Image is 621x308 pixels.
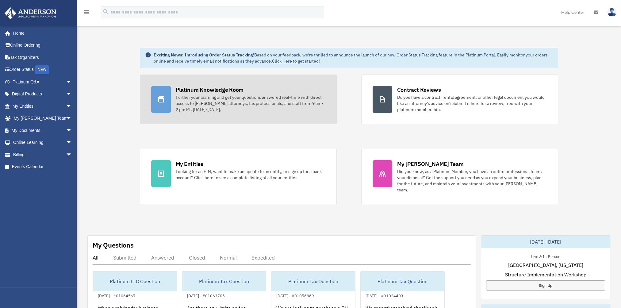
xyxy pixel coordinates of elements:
a: My [PERSON_NAME] Teamarrow_drop_down [4,112,81,125]
div: Based on your feedback, we're thrilled to announce the launch of our new Order Status Tracking fe... [154,52,553,64]
a: Tax Organizers [4,51,81,64]
span: arrow_drop_down [66,76,78,88]
div: [DATE] - #01063705 [182,292,230,298]
div: My [PERSON_NAME] Team [397,160,464,168]
div: Platinum Tax Question [361,271,444,291]
div: [DATE] - #01056869 [271,292,319,298]
a: Online Learningarrow_drop_down [4,137,81,149]
div: Normal [220,255,237,261]
div: Contract Reviews [397,86,441,94]
span: arrow_drop_down [66,100,78,113]
a: Platinum Knowledge Room Further your learning and get your questions answered real-time with dire... [140,75,337,124]
a: My Entities Looking for an EIN, want to make an update to an entity, or sign up for a bank accoun... [140,149,337,204]
div: Further your learning and get your questions answered real-time with direct access to [PERSON_NAM... [176,94,325,113]
div: Live & In-Person [526,253,565,259]
span: [GEOGRAPHIC_DATA], [US_STATE] [508,261,583,269]
span: arrow_drop_down [66,88,78,101]
a: Digital Productsarrow_drop_down [4,88,81,100]
a: Billingarrow_drop_down [4,148,81,161]
div: NEW [35,65,49,74]
div: Answered [151,255,174,261]
div: [DATE] - #01064567 [93,292,140,298]
div: Looking for an EIN, want to make an update to an entity, or sign up for a bank account? Click her... [176,168,325,181]
div: Platinum Tax Question [271,271,355,291]
a: My [PERSON_NAME] Team Did you know, as a Platinum Member, you have an entire professional team at... [361,149,558,204]
span: arrow_drop_down [66,137,78,149]
img: Anderson Advisors Platinum Portal [3,7,58,19]
div: Do you have a contract, rental agreement, or other legal document you would like an attorney's ad... [397,94,547,113]
div: [DATE] - #01024403 [361,292,408,298]
img: User Pic [607,8,616,17]
div: My Entities [176,160,203,168]
a: Contract Reviews Do you have a contract, rental agreement, or other legal document you would like... [361,75,558,124]
a: Events Calendar [4,161,81,173]
div: [DATE]-[DATE] [481,236,610,248]
a: My Documentsarrow_drop_down [4,124,81,137]
a: Order StatusNEW [4,64,81,76]
a: Home [4,27,78,39]
a: Sign Up [486,280,605,291]
span: Structure Implementation Workshop [505,271,586,278]
div: Platinum Knowledge Room [176,86,244,94]
div: My Questions [93,241,134,250]
span: arrow_drop_down [66,124,78,137]
strong: Exciting News: Introducing Order Status Tracking! [154,52,254,58]
a: Online Ordering [4,39,81,52]
span: arrow_drop_down [66,112,78,125]
div: All [93,255,98,261]
a: menu [83,11,90,16]
div: Submitted [113,255,136,261]
a: Platinum Q&Aarrow_drop_down [4,76,81,88]
i: menu [83,9,90,16]
div: Closed [189,255,205,261]
i: search [102,8,109,15]
a: Click Here to get started! [272,58,320,64]
a: My Entitiesarrow_drop_down [4,100,81,112]
div: Expedited [251,255,275,261]
div: Platinum Tax Question [182,271,266,291]
span: arrow_drop_down [66,148,78,161]
div: Platinum LLC Question [93,271,177,291]
div: Did you know, as a Platinum Member, you have an entire professional team at your disposal? Get th... [397,168,547,193]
